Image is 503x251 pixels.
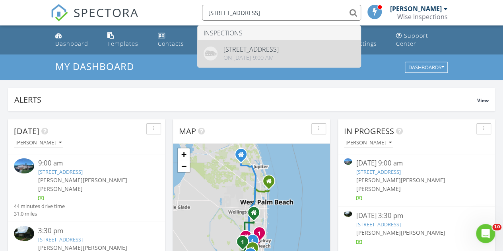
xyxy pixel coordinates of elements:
div: 3:30 pm [38,226,147,236]
img: 9373341%2Fcover_photos%2FAcTZiB7y0KlMJuw4vqNa%2Fsmall.jpg [344,211,352,217]
span: [PERSON_NAME] [400,176,445,184]
img: The Best Home Inspection Software - Spectora [50,4,68,21]
span: [PERSON_NAME] [83,176,127,184]
div: 17726 Litten Dr, Boca Raton, FL 33498 [243,241,247,246]
button: Dashboards [405,62,448,73]
div: 5964 Westfall Rd , Lake Worth FL 33463 [254,212,258,217]
a: 9:00 am [STREET_ADDRESS] [PERSON_NAME][PERSON_NAME][PERSON_NAME] 44 minutes drive time 31.0 miles [14,158,159,218]
div: Templates [107,40,138,47]
i: 1 [251,238,254,244]
div: Support Center [396,32,428,47]
div: [PERSON_NAME] [16,140,62,146]
div: Dashboard [55,40,88,47]
span: 10 [492,224,501,230]
a: Contacts [155,29,195,51]
div: 31.0 miles [14,210,65,218]
span: [PERSON_NAME] [356,176,400,184]
div: Settings [353,40,377,47]
input: Search everything... [202,5,361,21]
div: [PERSON_NAME] [346,140,392,146]
a: Zoom out [178,160,190,172]
span: [PERSON_NAME] [400,229,445,236]
div: [DATE] 9:00 am [356,158,477,168]
span: My Dashboard [55,60,134,73]
iframe: Intercom live chat [476,224,495,243]
a: [STREET_ADDRESS] [38,236,83,243]
div: Dashboards [408,65,444,70]
div: [STREET_ADDRESS] [223,46,279,53]
a: Templates [104,29,148,51]
span: SPECTORA [74,4,139,21]
div: 44 minutes drive time [14,202,65,210]
div: Alerts [14,94,477,105]
a: Support Center [393,29,451,51]
span: Map [179,126,196,136]
img: 9373341%2Fcover_photos%2FAcTZiB7y0KlMJuw4vqNa%2Fsmall.jpg [14,226,34,241]
div: Wise Inspections [397,13,448,21]
div: 1100 Surf Rd, Riviera Beach FL 33404 [269,181,274,186]
div: 12485 186TH STREET NORTH, Jupiter FL 33478 [241,154,246,159]
a: Dashboard [52,29,98,51]
i: 1 [258,231,261,236]
img: 9368214%2Freports%2F5cd12e8d-ca16-4903-8fbe-7c6bfd89eece%2Fcover_photos%2FAoevH0K9dD6w2LOluvTx%2F... [14,158,34,173]
a: SPECTORA [50,11,139,27]
span: [DATE] [14,126,39,136]
a: [STREET_ADDRESS] [38,168,83,175]
img: 9368214%2Freports%2F5cd12e8d-ca16-4903-8fbe-7c6bfd89eece%2Fcover_photos%2FAoevH0K9dD6w2LOluvTx%2F... [344,158,352,164]
a: [STREET_ADDRESS] [356,221,400,228]
a: [DATE] 3:30 pm [STREET_ADDRESS] [PERSON_NAME][PERSON_NAME] [344,211,489,246]
div: On [DATE] 9:00 am [223,54,279,61]
a: [DATE] 9:00 am [STREET_ADDRESS] [PERSON_NAME][PERSON_NAME][PERSON_NAME] [344,158,489,202]
span: [PERSON_NAME] [38,176,83,184]
i: 1 [241,239,244,245]
span: In Progress [344,126,394,136]
a: Settings [350,29,386,51]
span: [PERSON_NAME] [356,229,400,236]
div: Contacts [158,40,184,47]
a: [STREET_ADDRESS] [356,168,400,175]
div: 870 High Point Blvd N Apt C, Delray Beach, FL 33445 [259,233,264,237]
span: [PERSON_NAME] [356,185,400,193]
a: Zoom in [178,148,190,160]
img: house-placeholder-square-ca63347ab8c70e15b013bc22427d3df0f7f082c62ce06d78aee8ec4e70df452f.jpg [204,47,218,60]
button: [PERSON_NAME] [14,138,63,148]
div: [PERSON_NAME] [390,5,442,13]
div: 6706 Portside Dr, Boca Raton, FL 33496 [252,240,257,245]
div: 9:00 am [38,158,147,168]
div: [DATE] 3:30 pm [356,211,477,221]
span: [PERSON_NAME] [38,185,83,193]
span: View [477,97,489,104]
li: Inspections [198,26,361,40]
button: [PERSON_NAME] [344,138,393,148]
